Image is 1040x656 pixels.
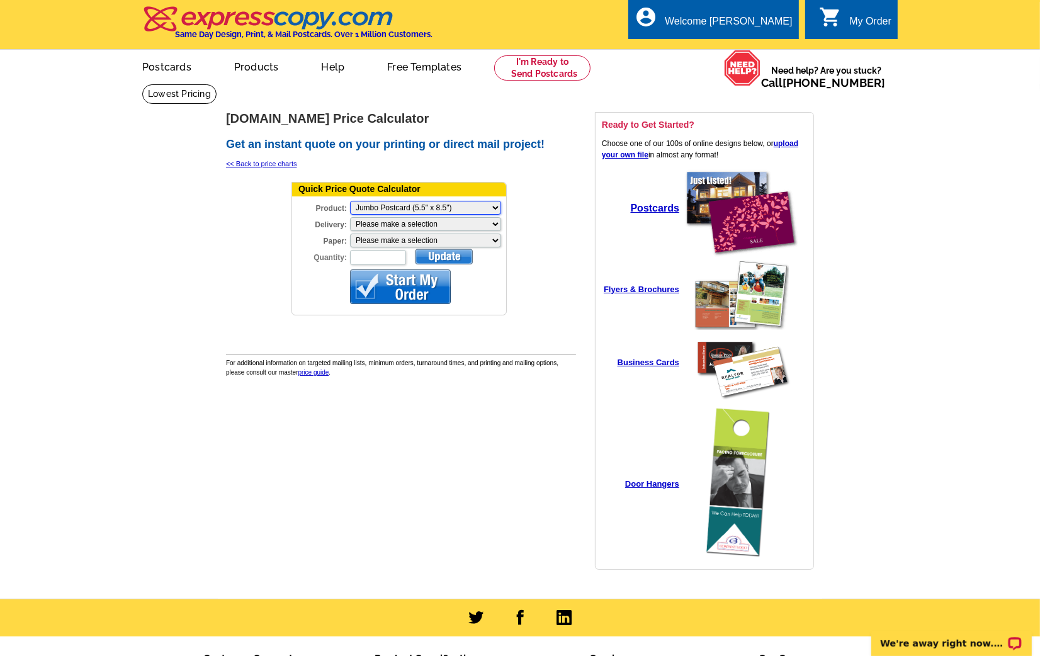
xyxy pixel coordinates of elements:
a: create a postcard online [682,251,801,260]
img: create a postcard [685,170,798,258]
a: Door Hangers [625,480,679,489]
span: Need help? Are you stuck? [761,64,891,89]
a: Products [214,51,299,81]
iframe: LiveChat chat widget [863,616,1040,656]
img: create a flyer [694,261,789,330]
div: My Order [849,16,891,33]
span: Call [761,76,885,89]
a: Flyers & Brochures [604,285,679,294]
a: Business Cards [618,358,679,367]
strong: Door Hangers [625,479,679,489]
strong: Postcards [631,203,679,213]
img: help [724,50,761,86]
a: << Back to price charts [226,160,297,167]
label: Paper: [292,232,349,247]
div: Quick Price Quote Calculator [292,183,506,196]
h3: Ready to Get Started? [602,119,807,130]
img: create a business card [691,336,792,401]
label: Quantity: [292,249,349,263]
i: shopping_cart [819,6,842,28]
span: For additional information on targeted mailing lists, minimum orders, turnaround times, and print... [226,359,558,376]
img: create a door hanger [705,407,777,561]
label: Delivery: [292,216,349,230]
a: create a door hanger online [702,554,781,563]
a: shopping_cart My Order [819,14,891,30]
a: create a business card online [688,397,795,406]
h4: Same Day Design, Print, & Mail Postcards. Over 1 Million Customers. [175,30,432,39]
a: [PHONE_NUMBER] [783,76,885,89]
div: Welcome [PERSON_NAME] [665,16,792,33]
a: upload your own file [602,139,798,159]
a: Free Templates [367,51,482,81]
a: price guide [298,369,329,376]
a: Postcards [122,51,212,81]
p: Choose one of our 100s of online designs below, or in almost any format! [602,138,807,161]
i: account_circle [635,6,657,28]
a: create a flyer online [691,323,792,332]
h2: Get an instant quote on your printing or direct mail project! [226,138,576,152]
a: Help [301,51,365,81]
a: Postcards [631,205,679,213]
h1: [DOMAIN_NAME] Price Calculator [226,112,576,125]
a: Same Day Design, Print, & Mail Postcards. Over 1 Million Customers. [142,15,432,39]
label: Product: [292,200,349,214]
